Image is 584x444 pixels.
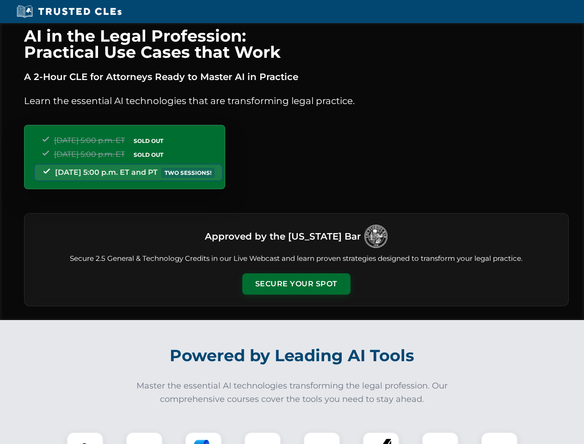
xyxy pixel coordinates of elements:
span: [DATE] 5:00 p.m. ET [54,136,125,145]
img: Logo [364,225,387,248]
p: Learn the essential AI technologies that are transforming legal practice. [24,93,569,108]
h2: Powered by Leading AI Tools [36,339,548,372]
span: SOLD OUT [130,150,166,160]
img: Trusted CLEs [14,5,124,18]
p: A 2-Hour CLE for Attorneys Ready to Master AI in Practice [24,69,569,84]
p: Master the essential AI technologies transforming the legal profession. Our comprehensive courses... [130,379,454,406]
span: SOLD OUT [130,136,166,146]
button: Secure Your Spot [242,273,350,295]
h1: AI in the Legal Profession: Practical Use Cases that Work [24,28,569,60]
p: Secure 2.5 General & Technology Credits in our Live Webcast and learn proven strategies designed ... [36,253,557,264]
span: [DATE] 5:00 p.m. ET [54,150,125,159]
h3: Approved by the [US_STATE] Bar [205,228,361,245]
